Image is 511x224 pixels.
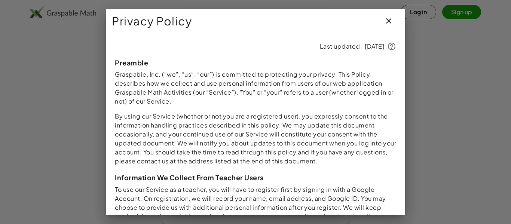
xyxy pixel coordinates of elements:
[115,173,396,182] h3: Information We Collect From Teacher Users
[115,42,396,51] p: Last updated: [DATE]
[115,112,396,166] p: By using our Service (whether or not you are a registered user), you expressly consent to the inf...
[115,70,396,106] p: Graspable, Inc. (“we”, “us”, “our”) is committed to protecting your privacy. This Policy describe...
[112,12,192,30] span: Privacy Policy
[115,58,396,67] h3: Preamble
